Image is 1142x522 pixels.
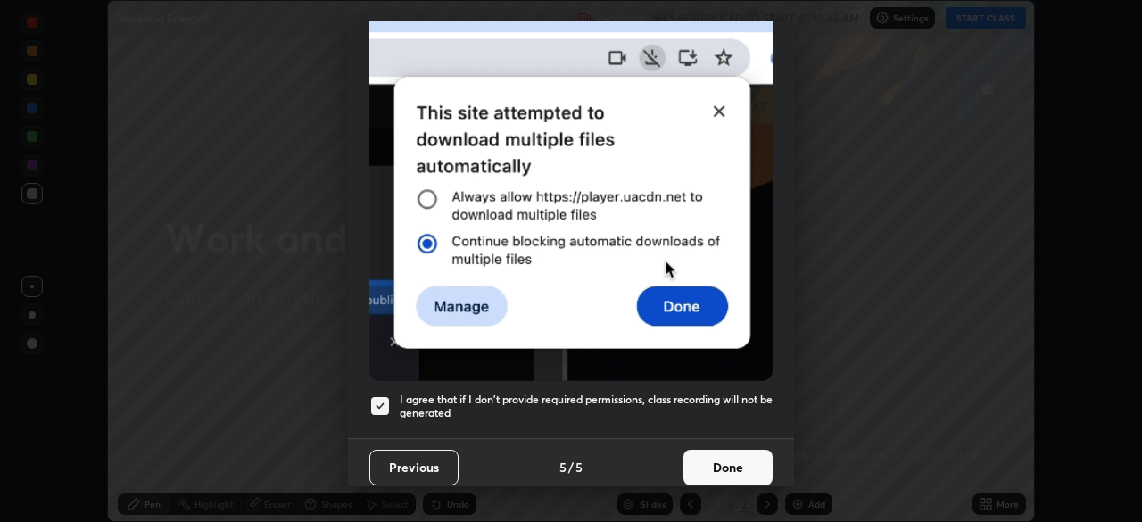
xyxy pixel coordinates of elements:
button: Done [683,450,773,485]
h4: 5 [575,458,583,476]
h4: 5 [559,458,567,476]
h5: I agree that if I don't provide required permissions, class recording will not be generated [400,393,773,420]
h4: / [568,458,574,476]
button: Previous [369,450,459,485]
